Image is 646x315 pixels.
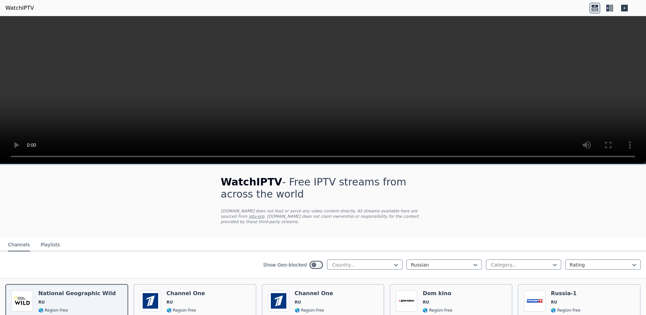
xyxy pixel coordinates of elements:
img: Channel One [268,290,289,312]
h6: Russia-1 [551,290,580,297]
span: RU [167,300,173,305]
h1: - Free IPTV streams from across the world [221,176,425,200]
label: Show Geo-blocked [263,261,307,268]
img: Russia-1 [524,290,545,312]
span: 🌎 Region-free [423,308,452,313]
span: 🌎 Region-free [295,308,324,313]
span: RU [423,300,429,305]
span: 🌎 Region-free [551,308,580,313]
a: WatchIPTV [5,4,34,12]
span: RU [38,300,45,305]
span: WatchIPTV [221,176,282,188]
h6: National Geographic Wild [38,290,116,297]
button: Playlists [41,239,60,251]
img: Channel One [140,290,161,312]
button: Channels [8,239,30,251]
p: [DOMAIN_NAME] does not host or serve any video content directly. All streams available here are s... [221,208,425,224]
span: 🌎 Region-free [167,308,196,313]
span: RU [551,300,557,305]
a: iptv-org [249,214,264,219]
h6: Channel One [167,290,205,297]
img: National Geographic Wild [11,290,33,312]
h6: Dom kino [423,290,452,297]
h6: Channel One [295,290,333,297]
span: 🌎 Region-free [38,308,68,313]
img: Dom kino [396,290,417,312]
span: RU [295,300,301,305]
